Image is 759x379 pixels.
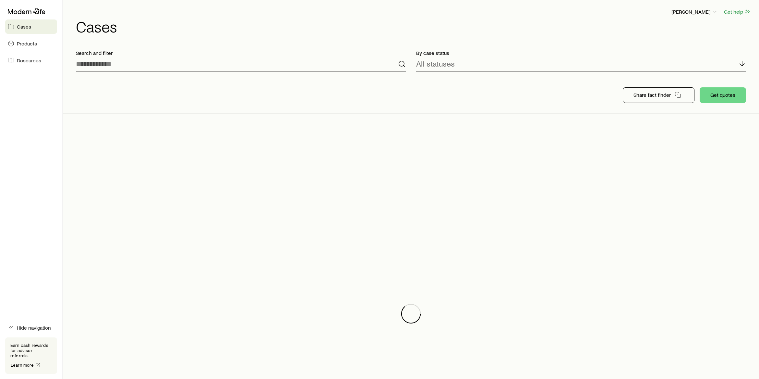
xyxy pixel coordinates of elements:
p: Share fact finder [633,92,671,98]
button: Hide navigation [5,321,57,335]
span: Hide navigation [17,324,51,331]
p: By case status [416,50,746,56]
div: Earn cash rewards for advisor referrals.Learn more [5,337,57,374]
button: Get quotes [700,87,746,103]
button: Get help [724,8,751,16]
span: Cases [17,23,31,30]
p: Earn cash rewards for advisor referrals. [10,343,52,358]
button: [PERSON_NAME] [671,8,718,16]
span: Resources [17,57,41,64]
p: [PERSON_NAME] [671,8,718,15]
p: Search and filter [76,50,406,56]
span: Learn more [11,363,34,367]
span: Products [17,40,37,47]
a: Products [5,36,57,51]
a: Cases [5,19,57,34]
p: All statuses [416,59,455,68]
a: Resources [5,53,57,68]
button: Share fact finder [623,87,694,103]
h1: Cases [76,19,751,34]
